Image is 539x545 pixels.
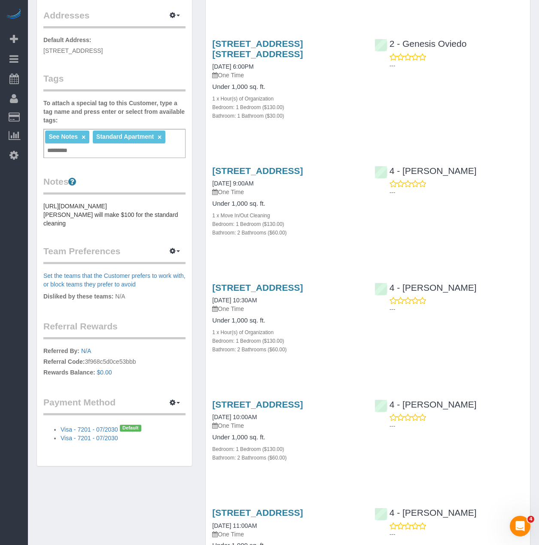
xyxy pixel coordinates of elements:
a: × [82,134,85,141]
a: [STREET_ADDRESS] [212,508,303,518]
p: One Time [212,421,361,430]
iframe: Intercom live chat [510,516,530,536]
a: [STREET_ADDRESS] [212,283,303,292]
h4: Under 1,000 sq. ft. [212,317,361,324]
a: [STREET_ADDRESS] [212,166,303,176]
span: 4 [527,516,534,523]
a: [STREET_ADDRESS] [212,399,303,409]
p: 3f968c5d0ce53bbb [43,347,186,379]
a: Set the teams that the Customer prefers to work with, or block teams they prefer to avoid [43,272,186,288]
p: --- [390,305,524,314]
a: 4 - [PERSON_NAME] [375,283,477,292]
label: Referred By: [43,347,79,355]
p: --- [390,188,524,197]
h4: Under 1,000 sq. ft. [212,200,361,207]
p: One Time [212,71,361,79]
a: 4 - [PERSON_NAME] [375,399,477,409]
span: Default [120,425,141,432]
img: Automaid Logo [5,9,22,21]
a: 4 - [PERSON_NAME] [375,508,477,518]
p: One Time [212,188,361,196]
h4: Under 1,000 sq. ft. [212,434,361,441]
a: [DATE] 9:00AM [212,180,253,187]
p: One Time [212,304,361,313]
small: Bathroom: 2 Bathrooms ($60.00) [212,455,286,461]
small: 1 x Hour(s) of Organization [212,329,274,335]
a: [DATE] 10:30AM [212,297,257,304]
a: [DATE] 6:00PM [212,63,253,70]
a: [STREET_ADDRESS] [STREET_ADDRESS] [212,39,303,58]
small: Bathroom: 2 Bathrooms ($60.00) [212,230,286,236]
a: × [158,134,161,141]
small: Bathroom: 1 Bathroom ($30.00) [212,113,284,119]
legend: Payment Method [43,396,186,415]
a: $0.00 [97,369,112,376]
small: 1 x Move In/Out Cleaning [212,213,270,219]
p: One Time [212,530,361,539]
a: [DATE] 10:00AM [212,414,257,420]
a: 2 - Genesis Oviedo [375,39,467,49]
small: Bathroom: 2 Bathrooms ($60.00) [212,347,286,353]
h4: Under 1,000 sq. ft. [212,83,361,91]
span: N/A [115,293,125,300]
a: Visa - 7201 - 07/2030 [61,435,118,441]
small: 1 x Hour(s) of Organization [212,96,274,102]
legend: Notes [43,175,186,195]
p: --- [390,530,524,539]
pre: [URL][DOMAIN_NAME] [PERSON_NAME] will make $100 for the standard cleaning [43,202,186,228]
span: [STREET_ADDRESS] [43,47,103,54]
legend: Team Preferences [43,245,186,264]
p: --- [390,61,524,70]
legend: Tags [43,72,186,91]
a: [DATE] 11:00AM [212,522,257,529]
legend: Referral Rewards [43,320,186,339]
span: See Notes [49,133,78,140]
p: --- [390,422,524,430]
a: 4 - [PERSON_NAME] [375,166,477,176]
a: Visa - 7201 - 07/2030 [61,426,118,433]
label: Referral Code: [43,357,85,366]
small: Bedroom: 1 Bedroom ($130.00) [212,104,284,110]
label: To attach a special tag to this Customer, type a tag name and press enter or select from availabl... [43,99,186,125]
a: N/A [81,347,91,354]
small: Bedroom: 1 Bedroom ($130.00) [212,446,284,452]
label: Default Address: [43,36,91,44]
span: Standard Apartment [96,133,154,140]
small: Bedroom: 1 Bedroom ($130.00) [212,338,284,344]
label: Disliked by these teams: [43,292,113,301]
label: Rewards Balance: [43,368,95,377]
small: Bedroom: 1 Bedroom ($130.00) [212,221,284,227]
